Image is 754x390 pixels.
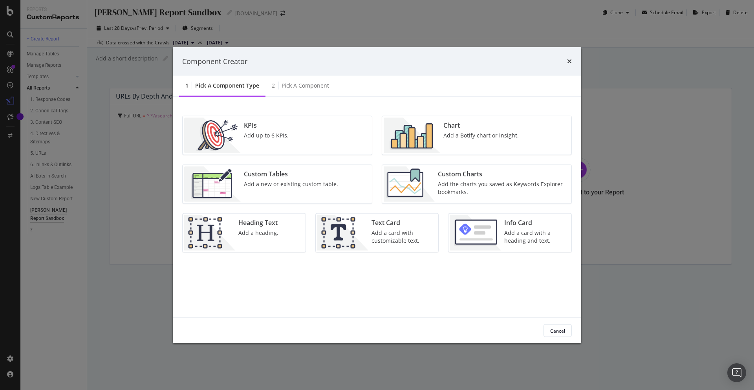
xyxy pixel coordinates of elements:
div: Text Card [372,218,434,227]
div: 2 [272,82,275,90]
img: __UUOcd1.png [184,118,241,153]
img: 9fcGIRyhgxRLRpur6FCk681sBQ4rDmX99LnU5EkywwAAAAAElFTkSuQmCC [450,215,501,251]
div: Component Creator [182,56,247,66]
div: modal [173,47,581,343]
img: CzM_nd8v.png [184,167,241,202]
div: Add a card with customizable text. [372,229,434,245]
div: Custom Tables [244,170,338,179]
div: Chart [443,121,519,130]
div: Pick a Component type [195,82,259,90]
div: Pick a Component [282,82,329,90]
img: BHjNRGjj.png [384,118,440,153]
img: CIPqJSrR.png [317,215,368,251]
div: Add a Botify chart or insight. [443,132,519,139]
div: Add a new or existing custom table. [244,180,338,188]
div: KPIs [244,121,289,130]
div: times [567,56,572,66]
div: 1 [185,82,188,90]
div: Add the charts you saved as Keywords Explorer bookmarks. [438,180,567,196]
img: CtJ9-kHf.png [184,215,235,251]
div: Open Intercom Messenger [727,363,746,382]
div: Heading Text [238,218,278,227]
div: Info Card [504,218,567,227]
div: Custom Charts [438,170,567,179]
div: Add a card with a heading and text. [504,229,567,245]
img: Chdk0Fza.png [384,167,435,202]
div: Add up to 6 KPIs. [244,132,289,139]
div: Add a heading. [238,229,278,237]
div: Cancel [550,327,565,334]
button: Cancel [544,324,572,337]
